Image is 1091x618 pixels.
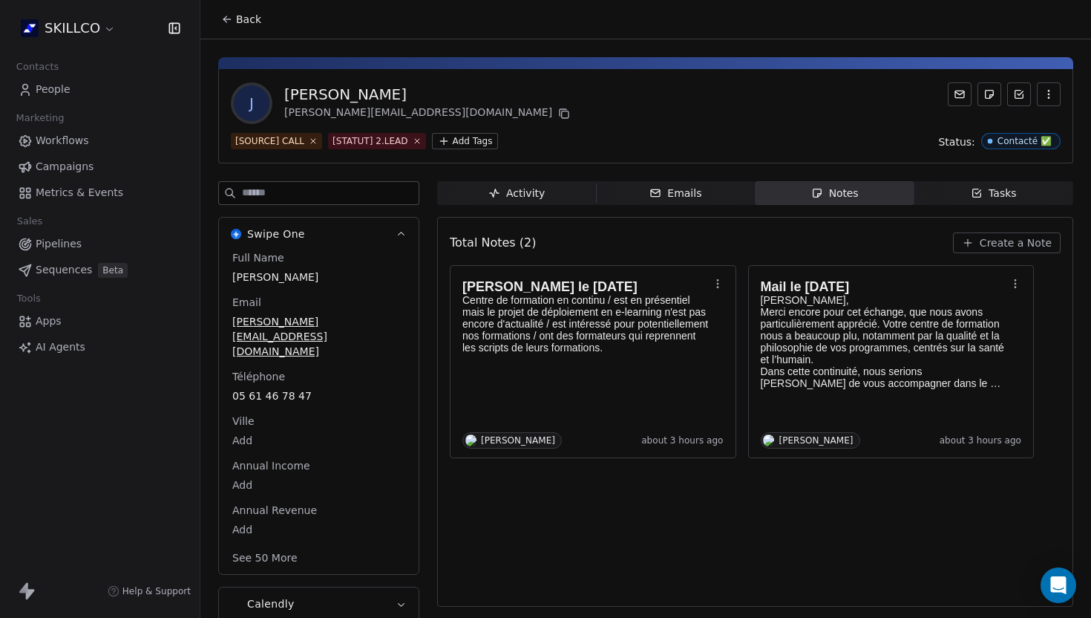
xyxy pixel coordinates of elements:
span: J [234,85,269,121]
p: [PERSON_NAME], [761,294,1007,306]
span: Sales [10,210,49,232]
span: People [36,82,71,97]
a: AI Agents [12,335,188,360]
span: [PERSON_NAME][EMAIL_ADDRESS][DOMAIN_NAME] [232,314,405,359]
span: Tools [10,287,47,310]
a: Apps [12,309,188,334]
span: Total Notes (2) [450,234,536,252]
span: Add [232,478,405,492]
div: Swipe OneSwipe One [219,250,419,574]
a: Metrics & Events [12,180,188,205]
span: Apps [36,313,62,329]
div: Open Intercom Messenger [1041,567,1076,603]
img: M [763,435,774,446]
a: Pipelines [12,232,188,256]
span: about 3 hours ago [940,435,1021,446]
img: Swipe One [231,229,241,239]
button: SKILLCO [18,16,119,41]
span: Workflows [36,133,89,149]
span: Sequences [36,262,92,278]
h1: [PERSON_NAME] le [DATE] [462,279,709,294]
span: Contacts [10,56,65,78]
h1: Mail le [DATE] [761,279,1007,294]
span: Téléphone [229,369,288,384]
span: 05 61 46 78 47 [232,388,405,403]
span: Create a Note [980,235,1052,250]
span: Pipelines [36,236,82,252]
img: M [465,435,476,446]
span: Add [232,522,405,537]
span: SKILLCO [45,19,100,38]
a: Campaigns [12,154,188,179]
div: Tasks [971,186,1017,201]
span: Add [232,433,405,448]
div: Activity [488,186,545,201]
button: Create a Note [953,232,1061,253]
p: Merci encore pour cet échange, que nous avons particulièrement apprécié. Votre centre de formatio... [761,306,1007,365]
a: Workflows [12,129,188,153]
a: People [12,77,188,102]
span: Calendly [247,596,295,611]
p: Dans cette continuité, nous serions [PERSON_NAME] de vous accompagner dans le développement de vo... [761,365,1007,389]
button: Add Tags [432,133,499,149]
span: AI Agents [36,339,85,355]
img: Calendly [231,599,241,609]
span: Beta [98,263,128,278]
span: Help & Support [122,585,191,597]
span: Campaigns [36,159,94,175]
button: See 50 More [223,544,307,571]
div: [PERSON_NAME] [284,84,573,105]
span: Marketing [10,107,71,129]
div: [PERSON_NAME][EMAIL_ADDRESS][DOMAIN_NAME] [284,105,573,123]
button: Back [212,6,270,33]
span: about 3 hours ago [641,435,723,446]
a: Help & Support [108,585,191,597]
div: [STATUT] 2.LEAD [332,134,408,148]
div: [PERSON_NAME] [481,435,555,446]
span: Annual Income [229,458,313,473]
span: Status: [938,134,974,149]
span: Email [229,295,264,310]
a: SequencesBeta [12,258,188,282]
div: [PERSON_NAME] [779,435,854,446]
img: Skillco%20logo%20icon%20(2).png [21,19,39,37]
span: Swipe One [247,227,305,241]
span: Full Name [229,250,287,265]
div: Emails [649,186,701,201]
span: Back [236,12,261,27]
span: Annual Revenue [229,503,320,518]
div: Contacté ✅ [997,136,1052,146]
span: Metrics & Events [36,185,123,201]
span: Ville [229,414,258,429]
p: Centre de formation en continu / est en présentiel mais le projet de déploiement en e-learning n'... [462,294,709,354]
button: Swipe OneSwipe One [219,218,419,250]
div: [SOURCE] CALL [235,134,304,148]
span: [PERSON_NAME] [232,270,405,284]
